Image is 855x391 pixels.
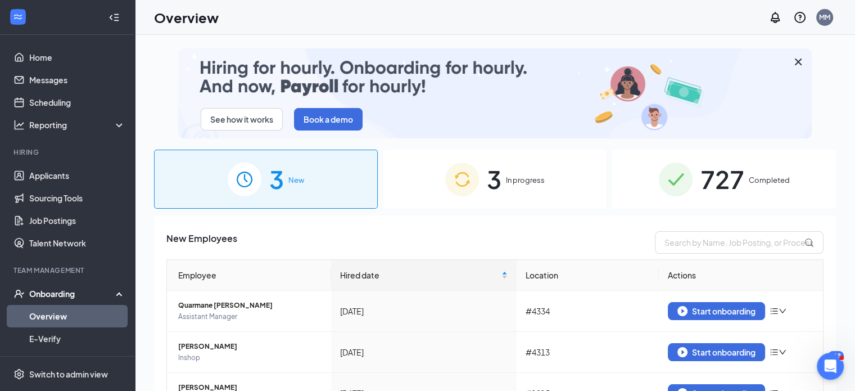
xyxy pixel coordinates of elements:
div: MM [819,12,830,22]
h1: Overview [154,8,219,27]
td: #4313 [517,332,659,373]
button: Start onboarding [668,302,765,320]
span: bars [770,348,779,357]
span: 3 [487,160,501,199]
div: Hiring [13,147,123,157]
div: Start onboarding [677,306,756,316]
span: 3 [269,160,284,199]
a: Onboarding Documents [29,350,125,372]
span: [PERSON_NAME] [178,341,322,352]
div: [DATE] [340,346,508,358]
span: down [779,307,786,315]
span: Assistant Manager [178,311,322,322]
th: Employee [167,260,331,291]
span: bars [770,307,779,316]
div: Switch to admin view [29,368,108,380]
th: Actions [659,260,823,291]
span: 727 [700,160,744,199]
span: Completed [749,174,790,186]
a: Overview [29,305,125,327]
a: E-Verify [29,327,125,350]
svg: WorkstreamLogo [12,11,24,23]
span: Inshop [178,352,322,363]
span: Hired date [340,269,499,281]
a: Talent Network [29,232,125,254]
svg: Collapse [108,12,120,23]
a: Scheduling [29,91,125,114]
iframe: Intercom live chat [817,353,844,380]
div: 118 [828,351,844,361]
span: In progress [506,174,545,186]
span: New [288,174,304,186]
a: Job Postings [29,209,125,232]
button: Book a demo [294,108,363,131]
svg: Notifications [768,11,782,24]
div: [DATE] [340,305,508,317]
span: down [779,348,786,356]
a: Messages [29,69,125,91]
div: Team Management [13,266,123,275]
svg: Cross [791,55,805,69]
img: payroll-small.gif [178,48,812,138]
div: Start onboarding [677,347,756,357]
span: Quarmane [PERSON_NAME] [178,300,322,311]
div: Reporting [29,119,126,131]
svg: UserCheck [13,288,25,299]
span: New Employees [166,231,237,254]
svg: Analysis [13,119,25,131]
input: Search by Name, Job Posting, or Process [655,231,824,254]
button: See how it works [201,108,283,131]
td: #4334 [517,291,659,332]
svg: QuestionInfo [793,11,807,24]
svg: Settings [13,368,25,380]
a: Home [29,46,125,69]
a: Sourcing Tools [29,187,125,209]
th: Location [517,260,659,291]
div: Onboarding [29,288,116,299]
a: Applicants [29,164,125,187]
button: Start onboarding [668,343,765,361]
